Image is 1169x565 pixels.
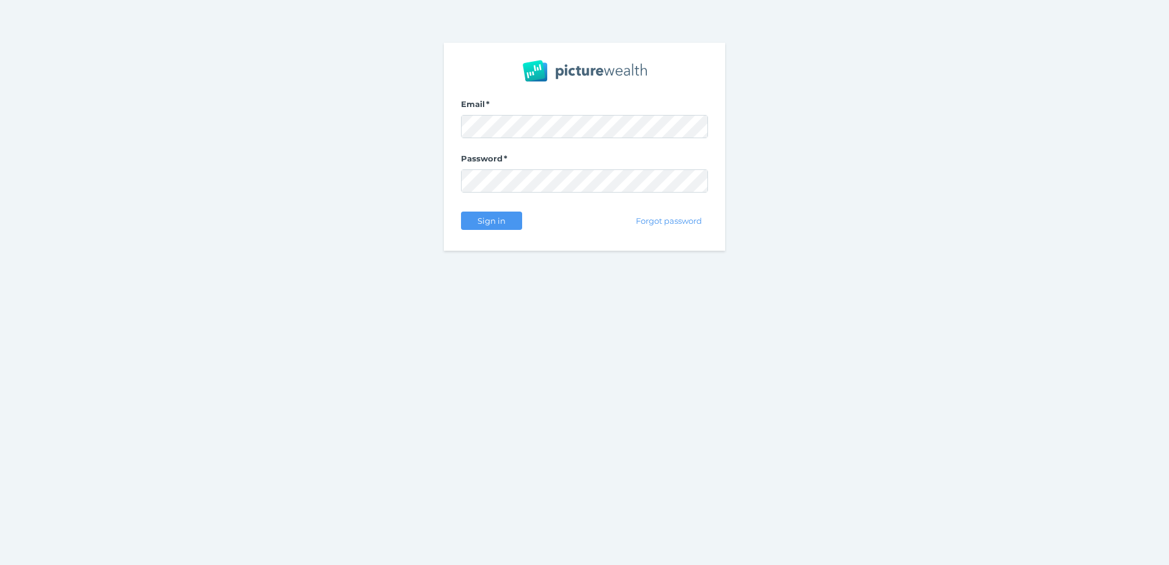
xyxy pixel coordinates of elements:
[630,212,708,230] button: Forgot password
[461,99,708,115] label: Email
[631,216,707,226] span: Forgot password
[523,60,647,82] img: PW
[461,212,522,230] button: Sign in
[461,153,708,169] label: Password
[472,216,511,226] span: Sign in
